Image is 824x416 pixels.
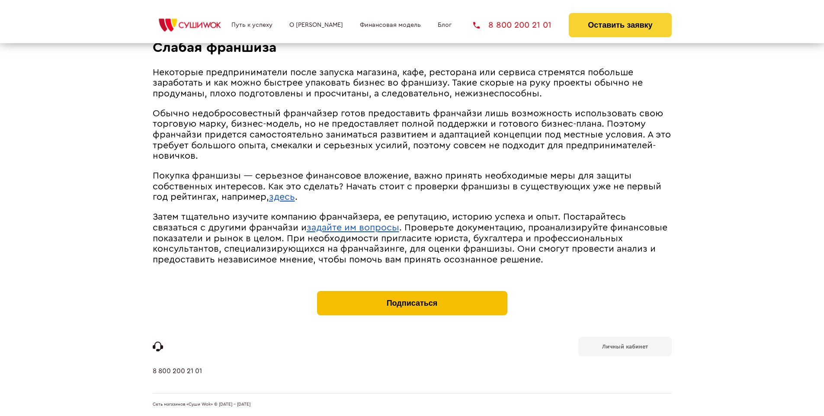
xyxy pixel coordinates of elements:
[153,171,661,202] span: Покупка франшизы ― серьезное финансовое вложение, важно принять необходимые меры для защиты собст...
[269,192,295,202] a: здесь
[153,402,250,407] span: Сеть магазинов «Суши Wok» © [DATE] - [DATE]
[488,21,551,29] span: 8 800 200 21 01
[153,41,276,54] span: Слабая франшиза
[153,68,643,98] span: Некоторые предприниматели после запуска магазина, кафе, ресторана или сервиса стремятся побольше ...
[289,22,343,29] a: О [PERSON_NAME]
[153,367,202,393] a: 8 800 200 21 01
[307,223,399,232] a: задайте им вопросы
[602,344,648,349] b: Личный кабинет
[473,21,551,29] a: 8 800 200 21 01
[153,223,667,264] span: . Проверьте документацию, проанализируйте финансовые показатели и рынок в целом. При необходимост...
[317,291,507,315] button: Подписаться
[153,109,671,160] span: Обычно недобросовестный франчайзер готов предоставить франчайзи лишь возможность использовать сво...
[438,22,452,29] a: Блог
[360,22,421,29] a: Финансовая модель
[231,22,273,29] a: Путь к успеху
[295,192,298,202] span: .
[569,13,671,37] button: Оставить заявку
[578,337,672,356] a: Личный кабинет
[153,212,626,232] span: Затем тщательно изучите компанию франчайзера, ее репутацию, историю успеха и опыт. Постарайтесь с...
